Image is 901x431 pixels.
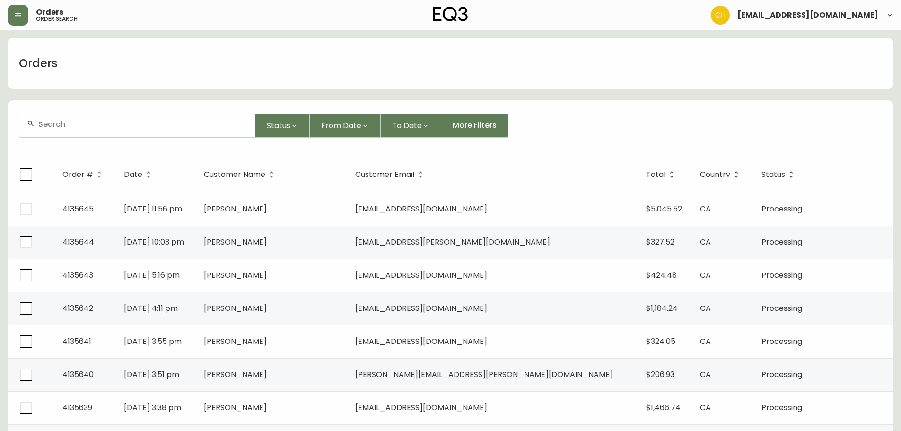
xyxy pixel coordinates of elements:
[124,402,181,413] span: [DATE] 3:38 pm
[204,203,267,214] span: [PERSON_NAME]
[761,336,802,347] span: Processing
[761,203,802,214] span: Processing
[124,303,178,314] span: [DATE] 4:11 pm
[761,237,802,247] span: Processing
[204,237,267,247] span: [PERSON_NAME]
[62,303,93,314] span: 4135642
[204,172,265,177] span: Customer Name
[355,336,487,347] span: [EMAIL_ADDRESS][DOMAIN_NAME]
[700,270,711,281] span: CA
[646,172,665,177] span: Total
[321,120,361,132] span: From Date
[204,303,267,314] span: [PERSON_NAME]
[646,336,675,347] span: $324.05
[711,6,730,25] img: 6288462cea190ebb98a2c2f3c744dd7e
[355,402,487,413] span: [EMAIL_ADDRESS][DOMAIN_NAME]
[267,120,290,132] span: Status
[453,120,497,131] span: More Filters
[700,402,711,413] span: CA
[646,369,674,380] span: $206.93
[124,237,184,247] span: [DATE] 10:03 pm
[646,402,681,413] span: $1,466.74
[761,369,802,380] span: Processing
[355,203,487,214] span: [EMAIL_ADDRESS][DOMAIN_NAME]
[700,172,730,177] span: Country
[700,170,743,179] span: Country
[355,369,613,380] span: [PERSON_NAME][EMAIL_ADDRESS][PERSON_NAME][DOMAIN_NAME]
[62,270,93,281] span: 4135643
[646,270,677,281] span: $424.48
[700,336,711,347] span: CA
[62,170,105,179] span: Order #
[761,270,802,281] span: Processing
[381,114,441,138] button: To Date
[355,303,487,314] span: [EMAIL_ADDRESS][DOMAIN_NAME]
[761,303,802,314] span: Processing
[646,303,678,314] span: $1,184.24
[19,55,58,71] h1: Orders
[62,203,94,214] span: 4135645
[646,237,674,247] span: $327.52
[62,336,91,347] span: 4135641
[204,170,278,179] span: Customer Name
[761,170,797,179] span: Status
[700,369,711,380] span: CA
[646,170,678,179] span: Total
[310,114,381,138] button: From Date
[62,369,94,380] span: 4135640
[38,120,247,129] input: Search
[36,16,78,22] h5: order search
[761,402,802,413] span: Processing
[124,170,155,179] span: Date
[124,369,179,380] span: [DATE] 3:51 pm
[124,203,182,214] span: [DATE] 11:56 pm
[700,303,711,314] span: CA
[124,336,182,347] span: [DATE] 3:55 pm
[204,336,267,347] span: [PERSON_NAME]
[62,237,94,247] span: 4135644
[255,114,310,138] button: Status
[36,9,63,16] span: Orders
[441,114,508,138] button: More Filters
[355,237,550,247] span: [EMAIL_ADDRESS][PERSON_NAME][DOMAIN_NAME]
[392,120,422,132] span: To Date
[355,172,414,177] span: Customer Email
[700,237,711,247] span: CA
[737,11,878,19] span: [EMAIL_ADDRESS][DOMAIN_NAME]
[62,172,93,177] span: Order #
[700,203,711,214] span: CA
[355,270,487,281] span: [EMAIL_ADDRESS][DOMAIN_NAME]
[204,402,267,413] span: [PERSON_NAME]
[646,203,682,214] span: $5,045.52
[204,369,267,380] span: [PERSON_NAME]
[355,170,427,179] span: Customer Email
[433,7,468,22] img: logo
[124,172,142,177] span: Date
[204,270,267,281] span: [PERSON_NAME]
[761,172,785,177] span: Status
[124,270,180,281] span: [DATE] 5:16 pm
[62,402,92,413] span: 4135639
